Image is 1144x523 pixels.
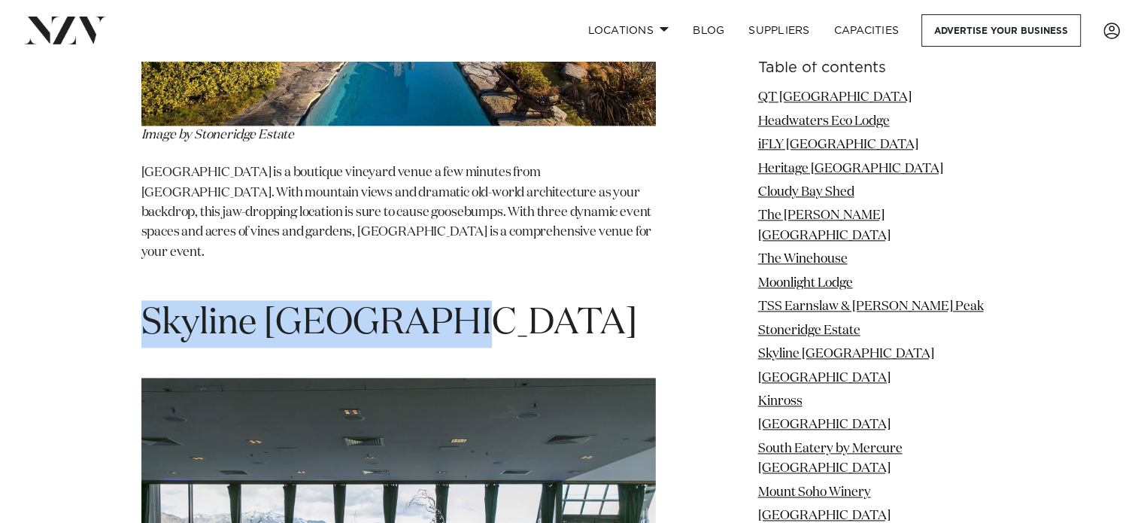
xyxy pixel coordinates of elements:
[758,443,903,476] a: South Eatery by Mercure [GEOGRAPHIC_DATA]
[758,372,891,385] a: [GEOGRAPHIC_DATA]
[758,301,984,314] a: TSS Earnslaw & [PERSON_NAME] Peak
[758,348,934,361] a: Skyline [GEOGRAPHIC_DATA]
[758,187,854,199] a: Cloudy Bay Shed
[758,92,912,105] a: QT [GEOGRAPHIC_DATA]
[758,254,848,266] a: The Winehouse
[758,210,891,242] a: The [PERSON_NAME][GEOGRAPHIC_DATA]
[758,486,871,499] a: Mount Soho Winery
[758,61,1003,77] h6: Table of contents
[758,278,853,290] a: Moonlight Lodge
[758,510,891,523] a: [GEOGRAPHIC_DATA]
[681,14,736,47] a: BLOG
[758,163,943,175] a: Heritage [GEOGRAPHIC_DATA]
[24,17,106,44] img: nzv-logo.png
[736,14,821,47] a: SUPPLIERS
[141,163,656,282] p: [GEOGRAPHIC_DATA] is a boutique vineyard venue a few minutes from [GEOGRAPHIC_DATA]. With mountai...
[758,419,891,432] a: [GEOGRAPHIC_DATA]
[758,324,860,337] a: Stoneridge Estate
[921,14,1081,47] a: Advertise your business
[758,139,918,152] a: iFLY [GEOGRAPHIC_DATA]
[575,14,681,47] a: Locations
[758,396,803,409] a: Kinross
[141,129,295,141] span: Image by Stoneridge Estate
[758,115,890,128] a: Headwaters Eco Lodge
[141,306,637,342] span: Skyline [GEOGRAPHIC_DATA]
[822,14,912,47] a: Capacities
